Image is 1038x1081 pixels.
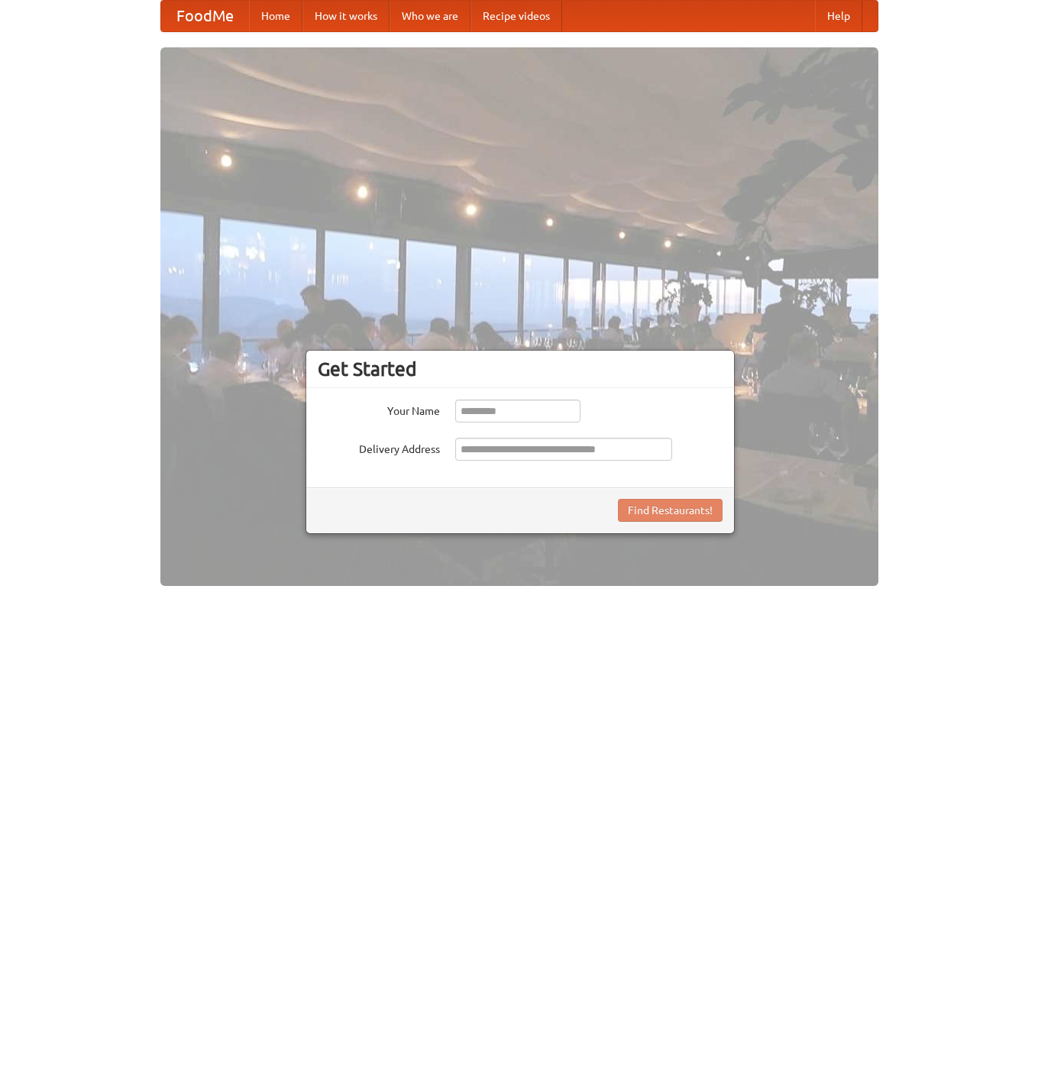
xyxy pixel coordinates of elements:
[318,400,440,419] label: Your Name
[815,1,862,31] a: Help
[470,1,562,31] a: Recipe videos
[390,1,470,31] a: Who we are
[318,438,440,457] label: Delivery Address
[249,1,302,31] a: Home
[161,1,249,31] a: FoodMe
[618,499,723,522] button: Find Restaurants!
[318,358,723,380] h3: Get Started
[302,1,390,31] a: How it works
